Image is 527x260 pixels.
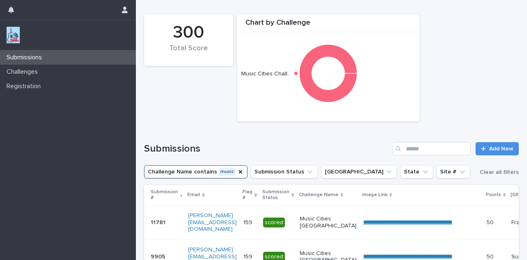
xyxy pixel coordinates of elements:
[151,218,167,226] p: 11781
[7,27,20,43] img: jxsLJbdS1eYBI7rVAS4p
[299,190,338,199] p: Challenge Name
[480,169,519,175] span: Clear all filters
[3,68,44,76] p: Challenges
[392,142,471,155] input: Search
[243,187,252,203] p: Flag #
[476,142,519,155] a: Add New
[321,165,397,178] button: Closest City
[188,213,237,232] a: [PERSON_NAME][EMAIL_ADDRESS][DOMAIN_NAME]
[262,187,289,203] p: Submission Status
[158,44,219,61] div: Total Score
[489,146,513,152] span: Add New
[158,22,219,43] div: 300
[476,166,519,178] button: Clear all filters
[144,143,389,155] h1: Submissions
[400,165,433,178] button: State
[487,218,495,226] p: 50
[436,165,470,178] button: Site #
[263,218,285,228] div: scored
[3,82,47,90] p: Registration
[241,71,291,77] text: Music Cities Chall…
[151,187,178,203] p: Submission #
[3,54,49,61] p: Submissions
[237,19,420,32] div: Chart by Challenge
[486,190,501,199] p: Points
[144,165,247,178] button: Challenge Name
[251,165,318,178] button: Submission Status
[362,190,387,199] p: Image Link
[187,190,200,199] p: Email
[300,215,357,230] p: Music Cities [GEOGRAPHIC_DATA]
[243,218,254,226] p: 159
